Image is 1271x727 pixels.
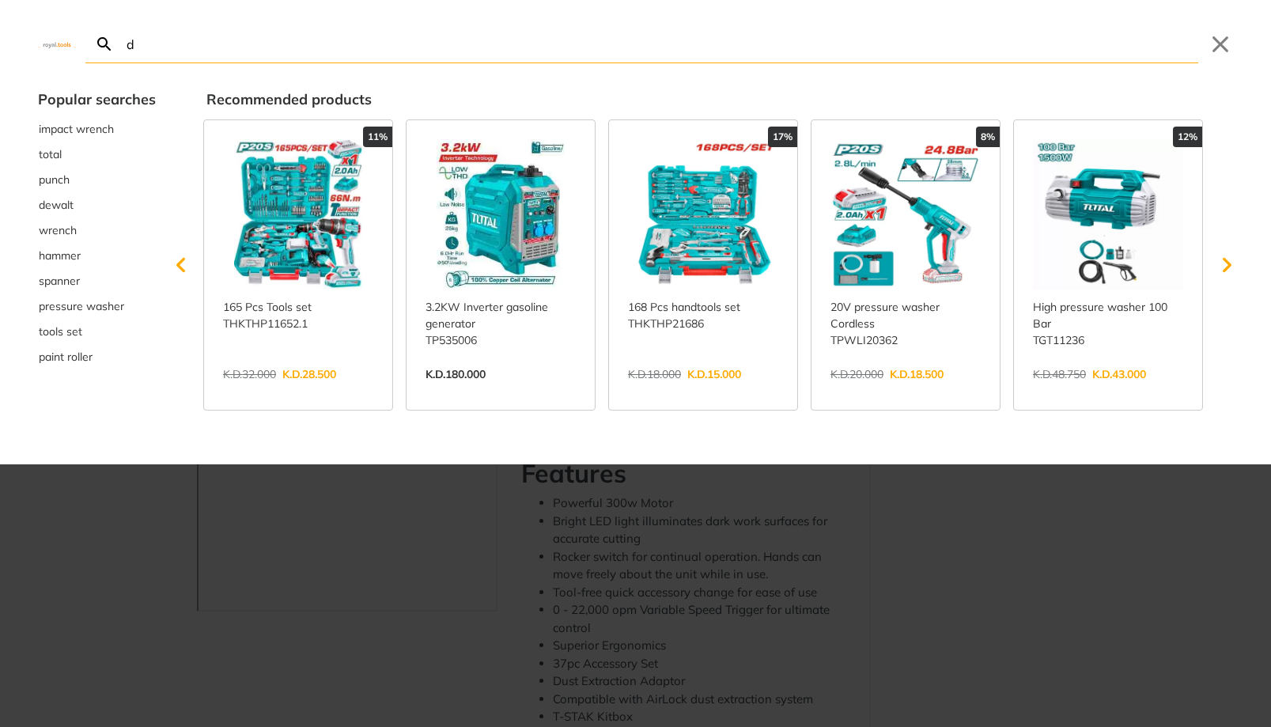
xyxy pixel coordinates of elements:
[39,273,80,290] span: spanner
[38,116,156,142] button: Select suggestion: impact wrench
[38,167,156,192] div: Suggestion: punch
[39,324,82,340] span: tools set
[38,116,156,142] div: Suggestion: impact wrench
[206,89,1233,110] div: Recommended products
[38,218,156,243] button: Select suggestion: wrench
[39,222,77,239] span: wrench
[38,268,156,293] div: Suggestion: spanner
[39,248,81,264] span: hammer
[38,142,156,167] div: Suggestion: total
[39,146,62,163] span: total
[39,172,70,188] span: punch
[38,319,156,344] div: Suggestion: tools set
[38,293,156,319] div: Suggestion: pressure washer
[1211,249,1243,281] svg: Scroll right
[38,192,156,218] div: Suggestion: dewalt
[38,344,156,369] div: Suggestion: paint roller
[38,142,156,167] button: Select suggestion: total
[95,35,114,54] svg: Search
[39,349,93,365] span: paint roller
[38,293,156,319] button: Select suggestion: pressure washer
[38,40,76,47] img: Close
[39,197,74,214] span: dewalt
[39,121,114,138] span: impact wrench
[165,249,197,281] svg: Scroll left
[38,89,156,110] div: Popular searches
[38,218,156,243] div: Suggestion: wrench
[38,243,156,268] button: Select suggestion: hammer
[976,127,1000,147] div: 8%
[38,243,156,268] div: Suggestion: hammer
[39,298,124,315] span: pressure washer
[38,167,156,192] button: Select suggestion: punch
[38,192,156,218] button: Select suggestion: dewalt
[1208,32,1233,57] button: Close
[38,319,156,344] button: Select suggestion: tools set
[38,344,156,369] button: Select suggestion: paint roller
[38,268,156,293] button: Select suggestion: spanner
[1173,127,1202,147] div: 12%
[123,25,1198,62] input: Search…
[768,127,797,147] div: 17%
[363,127,392,147] div: 11%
